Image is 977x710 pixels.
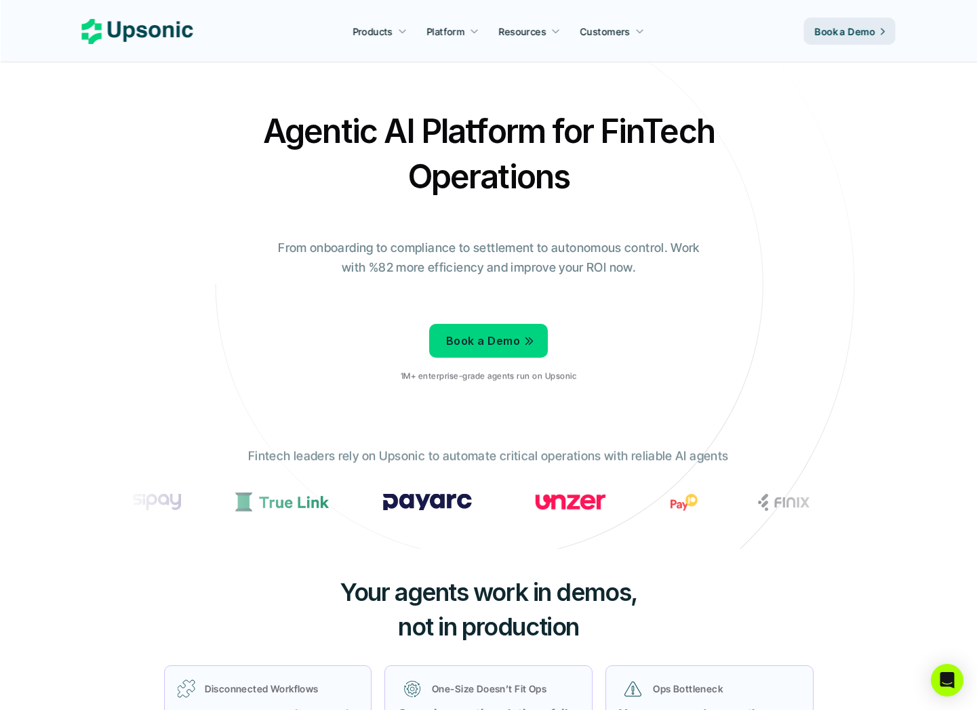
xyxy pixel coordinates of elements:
p: One-Size Doesn’t Fit Ops [432,682,573,696]
p: Customers [580,24,631,39]
p: From onboarding to compliance to settlement to autonomous control. Work with %82 more efficiency ... [268,238,709,278]
span: Your agents work in demos, [340,577,637,607]
p: Disconnected Workflows [205,682,359,696]
p: 1M+ enterprise-grade agents run on Upsonic [401,371,576,381]
a: Book a Demo [429,324,548,358]
a: Book a Demo [804,18,896,45]
p: Platform [426,24,464,39]
p: Book a Demo [815,24,875,39]
p: Products [353,24,393,39]
h2: Agentic AI Platform for FinTech Operations [252,108,726,199]
div: Open Intercom Messenger [931,664,963,696]
p: Book a Demo [446,331,520,351]
p: Resources [499,24,546,39]
p: Ops Bottleneck [653,682,794,696]
a: Products [344,19,415,43]
p: Fintech leaders rely on Upsonic to automate critical operations with reliable AI agents [248,447,728,467]
span: not in production [398,612,579,642]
